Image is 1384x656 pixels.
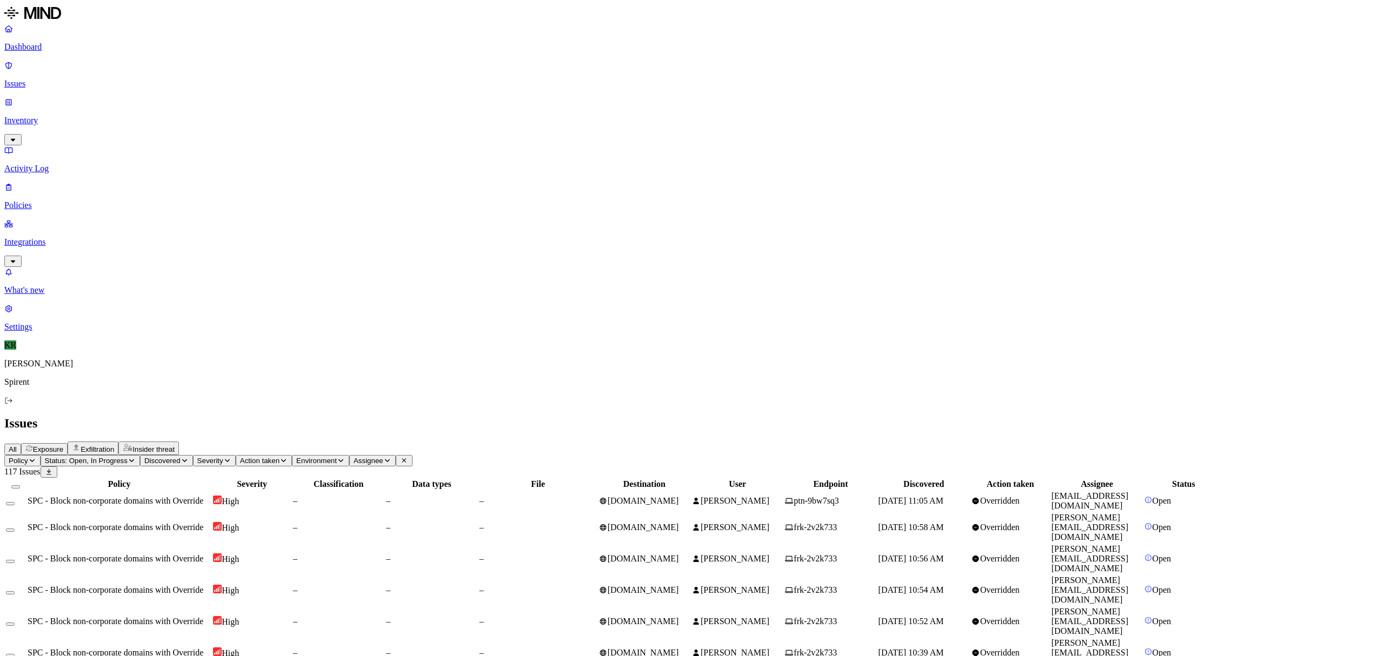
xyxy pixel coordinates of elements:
[4,267,1380,295] a: What's new
[293,496,297,505] span: –
[608,617,679,626] span: [DOMAIN_NAME]
[4,219,1380,265] a: Integrations
[1052,513,1128,541] span: [PERSON_NAME][EMAIL_ADDRESS][DOMAIN_NAME]
[293,554,297,563] span: –
[213,647,222,656] img: severity-high.svg
[879,523,944,532] span: [DATE] 10:58 AM
[386,496,390,505] span: –
[4,285,1380,295] p: What's new
[6,622,15,626] button: Select row
[11,485,20,488] button: Select all
[980,523,1020,532] span: Overridden
[480,554,484,563] span: –
[6,528,15,532] button: Select row
[45,457,128,465] span: Status: Open, In Progress
[293,617,297,626] span: –
[4,116,1380,125] p: Inventory
[794,523,837,532] span: frk-2v2k733
[879,496,943,505] span: [DATE] 11:05 AM
[608,585,679,594] span: [DOMAIN_NAME]
[4,322,1380,332] p: Settings
[980,496,1020,505] span: Overridden
[608,554,679,563] span: [DOMAIN_NAME]
[293,523,297,532] span: –
[1145,617,1152,624] img: status-open.svg
[222,586,239,595] span: High
[1145,554,1152,561] img: status-open.svg
[4,200,1380,210] p: Policies
[480,496,484,505] span: –
[222,617,239,626] span: High
[879,554,944,563] span: [DATE] 10:56 AM
[9,445,17,453] span: All
[293,479,384,489] div: Classification
[6,560,15,563] button: Select row
[81,445,114,453] span: Exfiltration
[354,457,383,465] span: Assignee
[4,42,1380,52] p: Dashboard
[213,553,222,562] img: severity-high.svg
[28,585,203,594] span: SPC - Block non-corporate domains with Override
[33,445,63,453] span: Exposure
[1145,648,1152,655] img: status-open.svg
[386,479,477,489] div: Data types
[386,523,390,532] span: –
[1152,523,1171,532] span: Open
[222,554,239,564] span: High
[1152,585,1171,594] span: Open
[1052,544,1128,573] span: [PERSON_NAME][EMAIL_ADDRESS][DOMAIN_NAME]
[4,340,16,350] span: KR
[794,496,839,505] span: ptn-9bw7sq3
[692,479,783,489] div: User
[701,617,769,626] span: [PERSON_NAME]
[197,457,223,465] span: Severity
[4,61,1380,89] a: Issues
[213,616,222,625] img: severity-high.svg
[794,617,837,626] span: frk-2v2k733
[785,479,876,489] div: Endpoint
[9,457,28,465] span: Policy
[386,554,390,563] span: –
[1052,575,1128,604] span: [PERSON_NAME][EMAIL_ADDRESS][DOMAIN_NAME]
[4,4,61,22] img: MIND
[701,523,769,532] span: [PERSON_NAME]
[1145,496,1152,504] img: status-open.svg
[28,554,203,563] span: SPC - Block non-corporate domains with Override
[213,585,222,593] img: severity-high.svg
[794,554,837,563] span: frk-2v2k733
[879,479,969,489] div: Discovered
[132,445,175,453] span: Insider threat
[1145,479,1222,489] div: Status
[4,304,1380,332] a: Settings
[1152,554,1171,563] span: Open
[879,617,944,626] span: [DATE] 10:52 AM
[386,585,390,594] span: –
[980,585,1020,594] span: Overridden
[701,585,769,594] span: [PERSON_NAME]
[293,585,297,594] span: –
[4,24,1380,52] a: Dashboard
[980,617,1020,626] span: Overridden
[4,4,1380,24] a: MIND
[4,145,1380,173] a: Activity Log
[599,479,690,489] div: Destination
[4,97,1380,144] a: Inventory
[222,523,239,532] span: High
[28,496,203,505] span: SPC - Block non-corporate domains with Override
[28,617,203,626] span: SPC - Block non-corporate domains with Override
[4,467,41,476] span: 117 Issues
[701,554,769,563] span: [PERSON_NAME]
[608,523,679,532] span: [DOMAIN_NAME]
[6,591,15,594] button: Select row
[1052,607,1128,635] span: [PERSON_NAME][EMAIL_ADDRESS][DOMAIN_NAME]
[480,479,597,489] div: File
[1145,523,1152,530] img: status-open.svg
[28,523,203,532] span: SPC - Block non-corporate domains with Override
[1052,491,1128,510] span: [EMAIL_ADDRESS][DOMAIN_NAME]
[213,479,291,489] div: Severity
[480,523,484,532] span: –
[1152,496,1171,505] span: Open
[213,496,222,504] img: severity-high.svg
[1145,585,1152,593] img: status-open.svg
[386,617,390,626] span: –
